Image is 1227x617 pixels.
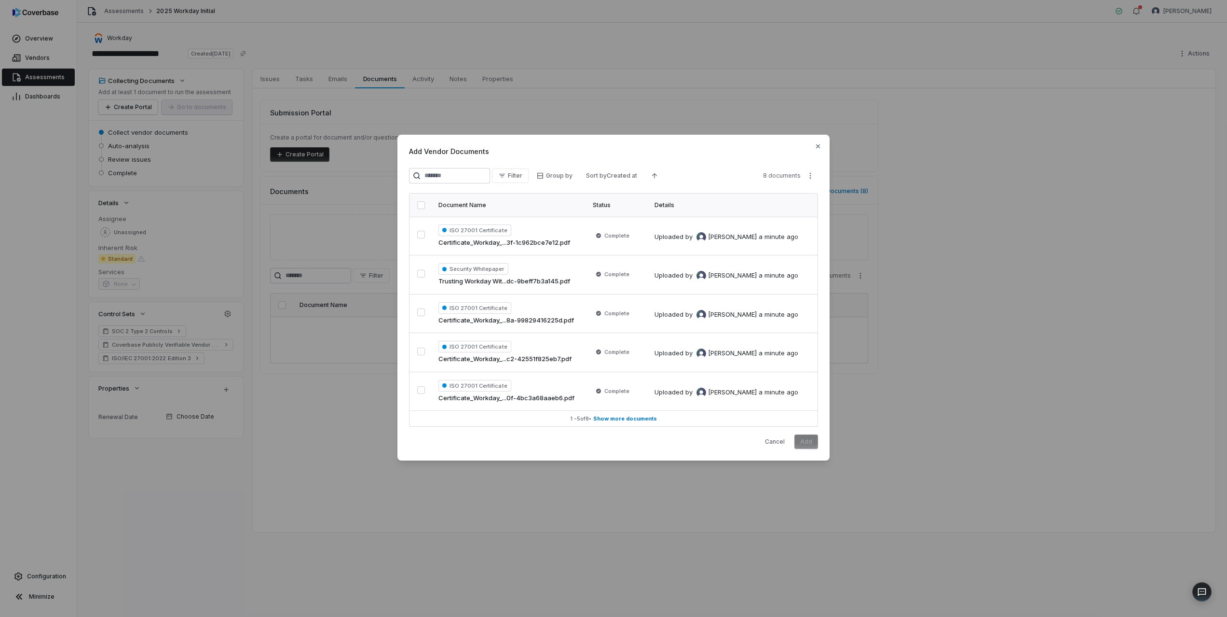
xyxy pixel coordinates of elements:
[654,388,798,397] div: Uploaded
[696,310,706,320] img: Mike Lewis avatar
[409,146,818,156] span: Add Vendor Documents
[438,277,570,286] span: Trusting Workday Wit...dc-9beff7b3a145.pdf
[604,232,629,239] span: Complete
[685,388,757,397] div: by
[759,310,798,320] div: a minute ago
[593,201,643,209] div: Status
[409,411,818,426] button: 1 -5of8• Show more documents
[604,270,629,278] span: Complete
[654,232,798,242] div: Uploaded
[708,388,757,397] span: [PERSON_NAME]
[604,309,629,317] span: Complete
[654,310,798,320] div: Uploaded
[708,271,757,280] span: [PERSON_NAME]
[696,388,706,397] img: Mike Lewis avatar
[593,415,657,422] span: Show more documents
[696,232,706,242] img: Mike Lewis avatar
[645,168,664,183] button: Ascending
[438,316,574,325] span: Certificate_Workday_...8a-99829416225d.pdf
[685,349,757,358] div: by
[696,349,706,358] img: Mike Lewis avatar
[438,201,581,209] div: Document Name
[531,168,578,183] button: Group by
[438,393,574,403] span: Certificate_Workday_...0f-4bc3a68aaeb6.pdf
[508,172,522,180] span: Filter
[685,271,757,280] div: by
[438,302,511,314] span: ISO 27001 Certificate
[492,168,529,183] button: Filter
[696,271,706,280] img: Mike Lewis avatar
[763,172,801,180] span: 8 documents
[654,201,810,209] div: Details
[708,310,757,320] span: [PERSON_NAME]
[708,232,757,242] span: [PERSON_NAME]
[685,310,757,320] div: by
[651,172,658,180] svg: Ascending
[654,271,798,280] div: Uploaded
[438,263,508,275] span: Security Whitepaper
[685,232,757,242] div: by
[654,349,798,358] div: Uploaded
[759,435,791,449] button: Cancel
[438,341,511,352] span: ISO 27001 Certificate
[438,380,511,392] span: ISO 27001 Certificate
[759,349,798,358] div: a minute ago
[438,224,511,236] span: ISO 27001 Certificate
[759,232,798,242] div: a minute ago
[759,388,798,397] div: a minute ago
[604,348,629,356] span: Complete
[438,238,570,248] span: Certificate_Workday_...3f-1c962bce7e12.pdf
[708,349,757,358] span: [PERSON_NAME]
[438,354,572,364] span: Certificate_Workday_...c2-42551f825eb7.pdf
[803,168,818,183] button: More actions
[604,387,629,395] span: Complete
[759,271,798,280] div: a minute ago
[580,168,643,183] button: Sort byCreated at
